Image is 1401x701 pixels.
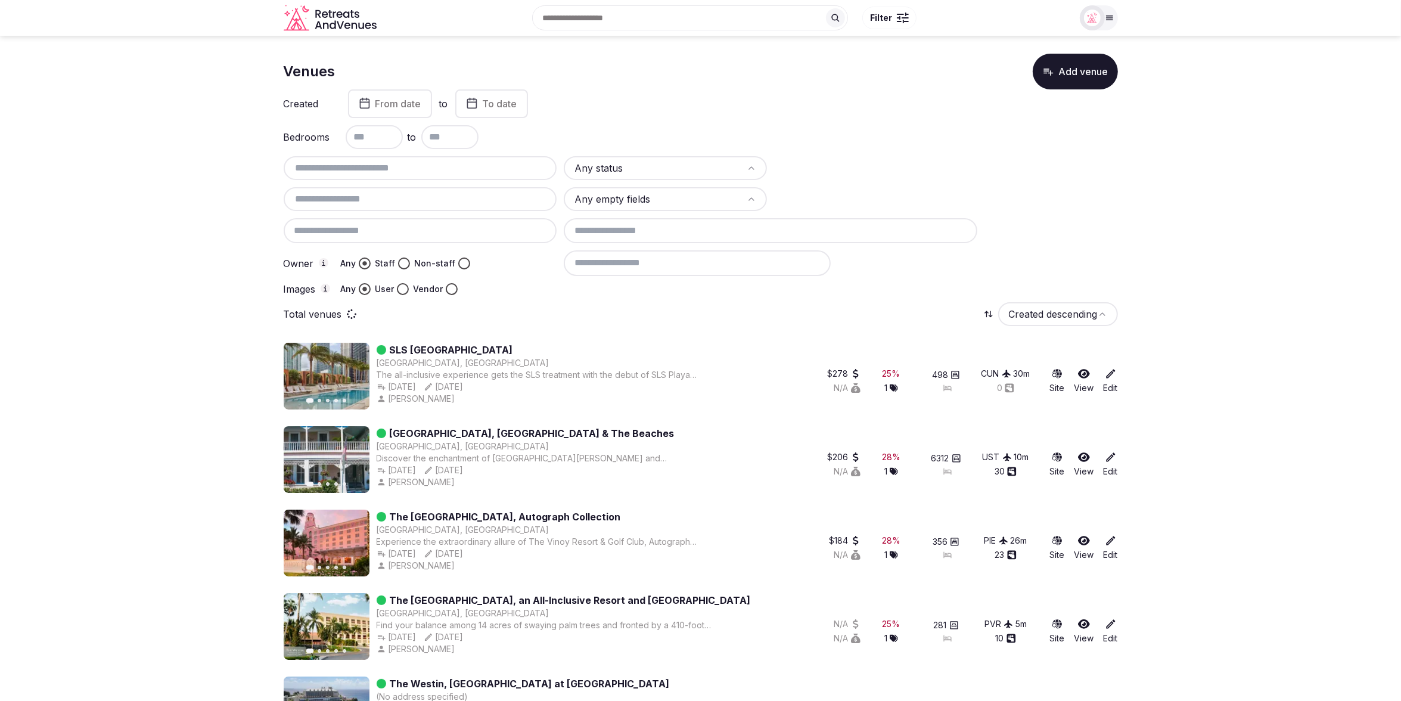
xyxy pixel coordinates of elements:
a: Edit [1104,535,1118,561]
span: From date [375,98,421,110]
button: Filter [862,7,917,29]
button: Go to slide 5 [343,399,346,402]
div: 26 m [1011,535,1027,547]
button: 23 [995,549,1017,561]
div: 30 m [1014,368,1030,380]
button: 281 [934,619,959,631]
button: N/A [834,549,861,561]
a: Edit [1104,618,1118,644]
button: $278 [828,368,861,380]
div: 28 % [882,535,900,547]
button: Go to slide 5 [343,482,346,486]
span: 498 [932,369,948,381]
button: [PERSON_NAME] [377,643,458,655]
button: Go to slide 4 [334,399,338,402]
div: [GEOGRAPHIC_DATA], [GEOGRAPHIC_DATA] [377,607,549,619]
label: User [375,283,394,295]
svg: Retreats and Venues company logo [284,5,379,32]
button: 30m [1014,368,1030,380]
button: Go to slide 2 [318,649,321,653]
img: Featured image for St. Augustine, Ponte Vedra & The Beaches [284,426,369,493]
button: [DATE] [424,381,464,393]
div: [DATE] [377,464,417,476]
div: $206 [828,451,861,463]
button: 30 [995,466,1017,477]
button: 356 [933,536,959,548]
button: [PERSON_NAME] [377,560,458,572]
button: 25% [883,368,900,380]
button: [PERSON_NAME] [377,393,458,405]
a: The [GEOGRAPHIC_DATA], an All-Inclusive Resort and [GEOGRAPHIC_DATA] [390,593,751,607]
div: [GEOGRAPHIC_DATA], [GEOGRAPHIC_DATA] [377,357,549,369]
button: Go to slide 2 [318,566,321,569]
span: 281 [934,619,947,631]
button: Go to slide 3 [326,566,330,569]
div: 1 [884,466,898,477]
div: PVR [984,618,1013,630]
img: Featured image for The Vinoy Resort & Golf Club, Autograph Collection [284,510,369,576]
button: Owner [319,258,328,268]
label: Any [341,283,356,295]
button: Site [1050,368,1065,394]
button: Go to slide 3 [326,482,330,486]
button: 26m [1011,535,1027,547]
button: 10m [1014,451,1029,463]
label: Images [284,284,331,294]
button: Go to slide 1 [306,482,313,486]
button: To date [455,89,528,118]
span: 356 [933,536,948,548]
div: UST [983,451,1012,463]
button: 10 [996,632,1016,644]
button: 28% [882,535,900,547]
button: Go to slide 2 [318,482,321,486]
img: Featured image for SLS Playa Mujeres [284,343,369,410]
div: Experience the extraordinary allure of The Vinoy Resort & Golf Club, Autograph Collection. This h... [377,536,725,548]
button: Go to slide 1 [306,398,313,403]
label: Staff [375,258,396,269]
button: [DATE] [377,381,417,393]
div: [GEOGRAPHIC_DATA], [GEOGRAPHIC_DATA] [377,524,549,536]
a: Edit [1104,368,1118,394]
button: N/A [834,382,861,394]
div: 5 m [1015,618,1027,630]
button: N/A [834,632,861,644]
a: Site [1050,535,1065,561]
a: SLS [GEOGRAPHIC_DATA] [390,343,513,357]
button: [DATE] [377,631,417,643]
button: Go to slide 1 [306,649,313,653]
button: Add venue [1033,54,1118,89]
a: View [1074,368,1094,394]
a: View [1074,535,1094,561]
a: The Westin, [GEOGRAPHIC_DATA] at [GEOGRAPHIC_DATA] [390,677,670,691]
button: Go to slide 4 [334,649,338,653]
button: Go to slide 4 [334,566,338,569]
span: 6312 [931,452,949,464]
div: Discover the enchantment of [GEOGRAPHIC_DATA][PERSON_NAME] and [GEOGRAPHIC_DATA], where history d... [377,452,725,464]
button: 498 [932,369,960,381]
button: 1 [884,632,898,644]
a: Site [1050,618,1065,644]
button: 0 [997,382,1014,394]
a: The [GEOGRAPHIC_DATA], Autograph Collection [390,510,621,524]
button: 25% [883,618,900,630]
button: N/A [834,466,861,477]
span: Filter [870,12,892,24]
label: Created [284,99,331,108]
button: From date [348,89,432,118]
label: Owner [284,258,331,269]
button: PIE [984,535,1008,547]
button: 1 [884,382,898,394]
